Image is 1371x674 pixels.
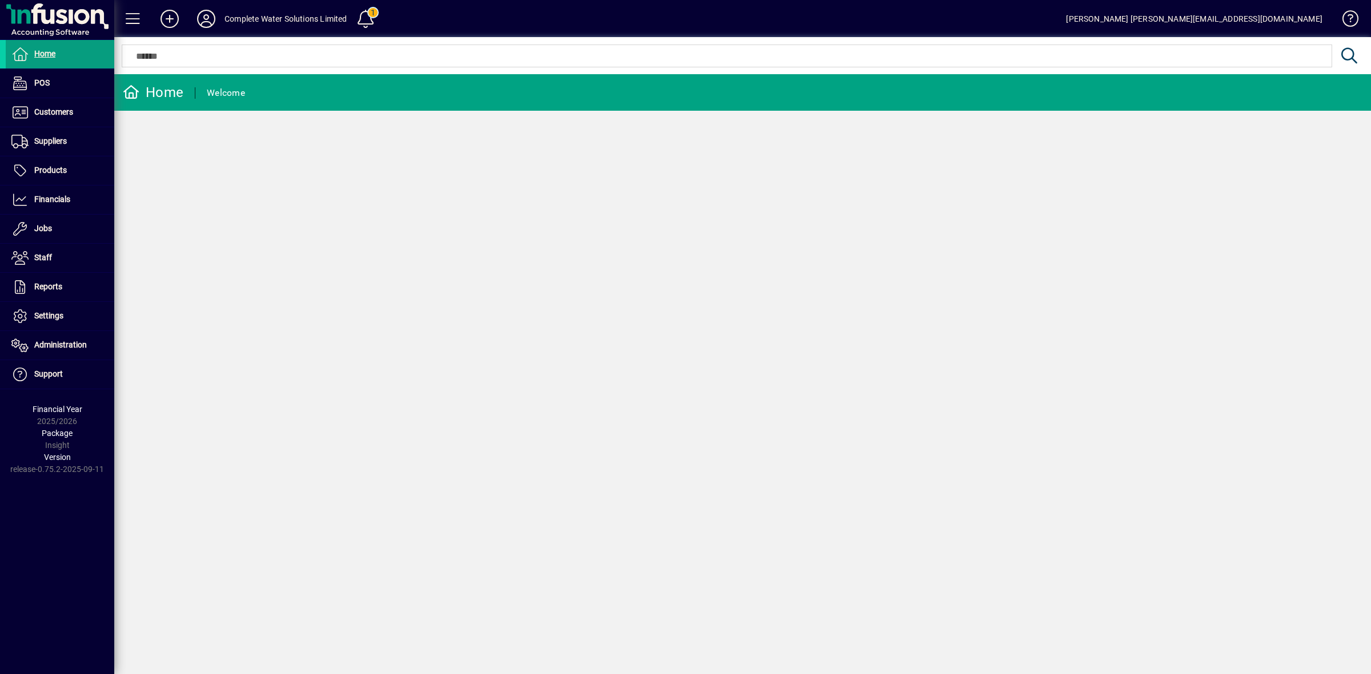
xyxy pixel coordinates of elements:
[6,244,114,272] a: Staff
[34,107,73,116] span: Customers
[34,195,70,204] span: Financials
[34,369,63,378] span: Support
[6,360,114,389] a: Support
[42,429,73,438] span: Package
[6,156,114,185] a: Products
[6,302,114,330] a: Settings
[34,166,67,175] span: Products
[34,224,52,233] span: Jobs
[33,405,82,414] span: Financial Year
[34,78,50,87] span: POS
[6,331,114,360] a: Administration
[123,83,183,102] div: Home
[34,282,62,291] span: Reports
[34,136,67,146] span: Suppliers
[34,340,87,349] span: Administration
[34,253,52,262] span: Staff
[34,49,55,58] span: Home
[6,185,114,214] a: Financials
[6,69,114,98] a: POS
[1334,2,1357,39] a: Knowledge Base
[6,127,114,156] a: Suppliers
[34,311,63,320] span: Settings
[151,9,188,29] button: Add
[188,9,225,29] button: Profile
[6,215,114,243] a: Jobs
[6,98,114,127] a: Customers
[225,10,347,28] div: Complete Water Solutions Limited
[6,273,114,301] a: Reports
[207,84,245,102] div: Welcome
[1066,10,1322,28] div: [PERSON_NAME] [PERSON_NAME][EMAIL_ADDRESS][DOMAIN_NAME]
[44,453,71,462] span: Version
